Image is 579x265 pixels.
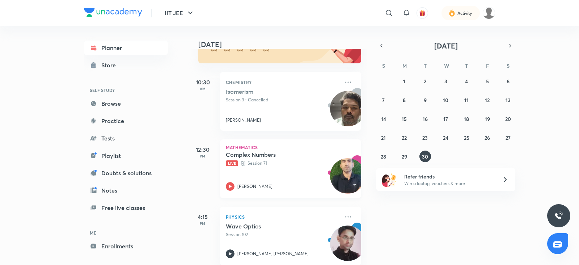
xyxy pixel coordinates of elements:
[101,61,120,70] div: Store
[226,97,339,103] p: Session 3 • Cancelled
[502,94,514,106] button: September 13, 2025
[84,58,168,72] a: Store
[188,221,217,226] p: PM
[482,132,493,143] button: September 26, 2025
[84,239,168,253] a: Enrollments
[382,97,385,104] abbr: September 7, 2025
[419,75,431,87] button: September 2, 2025
[226,160,339,167] p: Session 71
[402,153,407,160] abbr: September 29, 2025
[464,97,469,104] abbr: September 11, 2025
[440,132,452,143] button: September 24, 2025
[440,94,452,106] button: September 10, 2025
[84,84,168,96] h6: SELF STUDY
[502,132,514,143] button: September 27, 2025
[188,154,217,158] p: PM
[440,75,452,87] button: September 3, 2025
[485,97,490,104] abbr: September 12, 2025
[84,114,168,128] a: Practice
[464,115,469,122] abbr: September 18, 2025
[461,75,472,87] button: September 4, 2025
[403,78,405,85] abbr: September 1, 2025
[84,131,168,146] a: Tests
[226,231,339,238] p: Session 102
[482,113,493,125] button: September 19, 2025
[386,41,505,51] button: [DATE]
[378,132,389,143] button: September 21, 2025
[482,75,493,87] button: September 5, 2025
[381,134,386,141] abbr: September 21, 2025
[422,134,428,141] abbr: September 23, 2025
[419,151,431,162] button: September 30, 2025
[444,78,447,85] abbr: September 3, 2025
[378,94,389,106] button: September 7, 2025
[486,62,489,69] abbr: Friday
[398,132,410,143] button: September 22, 2025
[465,62,468,69] abbr: Thursday
[398,151,410,162] button: September 29, 2025
[188,78,217,87] h5: 10:30
[443,134,448,141] abbr: September 24, 2025
[464,134,469,141] abbr: September 25, 2025
[482,94,493,106] button: September 12, 2025
[188,213,217,221] h5: 4:15
[507,62,510,69] abbr: Saturday
[84,148,168,163] a: Playlist
[226,160,238,166] span: Live
[483,7,495,19] img: Pankaj Saproo
[507,78,510,85] abbr: September 6, 2025
[424,78,426,85] abbr: September 2, 2025
[402,115,407,122] abbr: September 15, 2025
[404,180,493,187] p: Win a laptop, vouchers & more
[398,94,410,106] button: September 8, 2025
[449,9,455,17] img: activity
[84,183,168,198] a: Notes
[378,113,389,125] button: September 14, 2025
[506,97,511,104] abbr: September 13, 2025
[84,96,168,111] a: Browse
[226,213,339,221] p: Physics
[444,62,449,69] abbr: Wednesday
[382,62,385,69] abbr: Sunday
[461,132,472,143] button: September 25, 2025
[443,115,448,122] abbr: September 17, 2025
[381,153,386,160] abbr: September 28, 2025
[84,41,168,55] a: Planner
[506,134,511,141] abbr: September 27, 2025
[84,8,142,17] img: Company Logo
[424,62,427,69] abbr: Tuesday
[554,211,563,220] img: ttu
[160,6,199,20] button: IIT JEE
[485,115,490,122] abbr: September 19, 2025
[188,145,217,154] h5: 12:30
[378,151,389,162] button: September 28, 2025
[188,87,217,91] p: AM
[485,134,490,141] abbr: September 26, 2025
[398,75,410,87] button: September 1, 2025
[440,113,452,125] button: September 17, 2025
[198,40,368,49] h4: [DATE]
[226,88,316,95] h5: Isomerism
[226,78,339,87] p: Chemistry
[486,78,489,85] abbr: September 5, 2025
[434,41,458,51] span: [DATE]
[403,97,406,104] abbr: September 8, 2025
[84,8,142,18] a: Company Logo
[502,75,514,87] button: September 6, 2025
[404,173,493,180] h6: Refer friends
[424,97,427,104] abbr: September 9, 2025
[465,78,468,85] abbr: September 4, 2025
[382,172,397,187] img: referral
[422,153,428,160] abbr: September 30, 2025
[226,117,261,123] p: [PERSON_NAME]
[417,7,428,19] button: avatar
[237,183,272,190] p: [PERSON_NAME]
[381,115,386,122] abbr: September 14, 2025
[419,132,431,143] button: September 23, 2025
[398,113,410,125] button: September 15, 2025
[237,251,309,257] p: [PERSON_NAME] [PERSON_NAME]
[226,223,316,230] h5: Wave Optics
[226,145,355,150] p: Mathematics
[505,115,511,122] abbr: September 20, 2025
[502,113,514,125] button: September 20, 2025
